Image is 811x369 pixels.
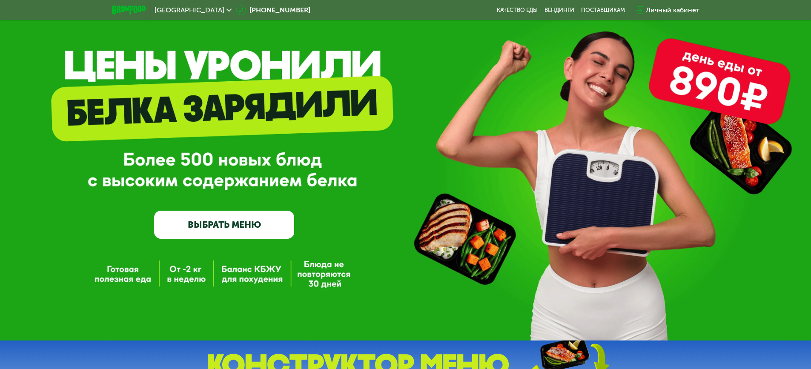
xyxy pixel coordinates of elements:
a: Качество еды [497,7,538,14]
a: Вендинги [544,7,574,14]
a: ВЫБРАТЬ МЕНЮ [154,211,294,239]
div: поставщикам [581,7,625,14]
a: [PHONE_NUMBER] [236,5,310,15]
div: Личный кабинет [646,5,699,15]
span: [GEOGRAPHIC_DATA] [155,7,224,14]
